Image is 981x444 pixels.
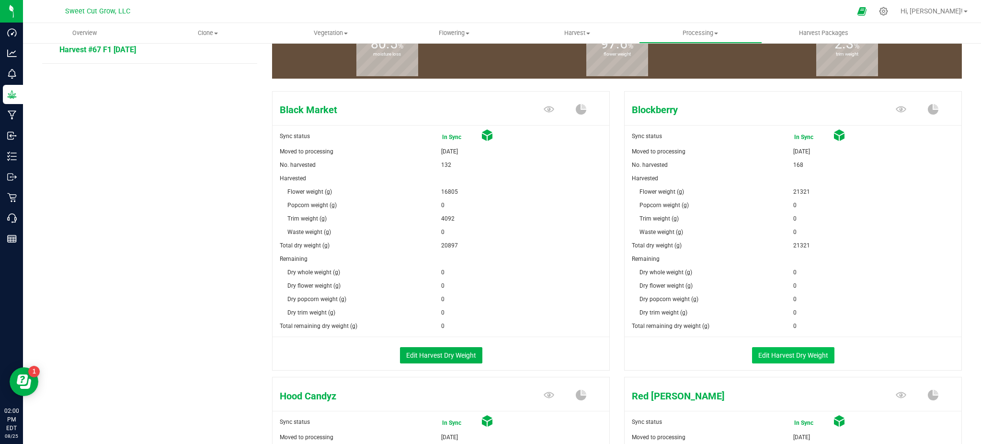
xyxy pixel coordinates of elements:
inline-svg: Monitoring [7,69,17,79]
span: In Sync [794,130,833,144]
span: 0 [441,279,445,292]
span: Cured [481,415,493,431]
inline-svg: Analytics [7,48,17,58]
span: Dry popcorn weight (g) [639,296,698,303]
span: Trim weight (g) [287,215,327,222]
span: 0 [793,199,797,212]
span: Total dry weight (g) [632,242,682,249]
a: Flowering [392,23,515,43]
span: Total remaining dry weight (g) [280,323,357,329]
inline-svg: Outbound [7,172,17,182]
span: Clone [147,29,269,37]
span: 0 [441,306,445,319]
span: Sync status [632,419,662,425]
button: Edit Harvest Dry Weight [400,347,482,363]
span: Dry whole weight (g) [639,269,692,276]
span: 0 [793,306,797,319]
group-info-box: Trim weight % [739,10,955,79]
span: Flower weight (g) [639,188,684,195]
span: No. harvested [280,162,316,168]
span: Cured [481,129,493,145]
a: Vegetation [269,23,392,43]
span: 0 [441,266,445,279]
inline-svg: Inventory [7,152,17,161]
p: 02:00 PM EDT [4,407,19,432]
a: Harvest [516,23,639,43]
span: In Sync [793,129,833,145]
span: Blockberry [625,103,849,117]
span: 16805 [441,185,458,199]
span: Moved to processing [632,434,685,441]
a: Harvest Packages [762,23,885,43]
span: Waste weight (g) [287,229,331,235]
span: 0 [793,212,797,225]
span: 4092 [441,212,455,225]
iframe: Resource center [10,367,38,396]
span: Sync status [280,133,310,140]
span: In Sync [793,415,833,431]
span: In Sync [442,130,480,144]
span: Hood Candyz [273,389,497,403]
span: Dry flower weight (g) [639,282,693,289]
span: In Sync [442,416,480,430]
inline-svg: Inbound [7,131,17,140]
span: 0 [441,319,445,333]
span: Popcorn weight (g) [287,202,337,209]
inline-svg: Reports [7,234,17,244]
span: Red Runtz [625,389,849,403]
span: Dry flower weight (g) [287,282,341,289]
span: In Sync [794,416,833,430]
span: Cured [833,415,845,431]
span: Cured [833,129,845,145]
button: Edit Harvest Dry Weight [752,347,834,363]
span: Sync status [632,133,662,140]
div: Manage settings [878,7,890,16]
span: Dry popcorn weight (g) [287,296,346,303]
span: Harvested [280,175,306,182]
span: Remaining [632,256,660,262]
p: 08/25 [4,432,19,440]
span: [DATE] [793,431,810,444]
inline-svg: Dashboard [7,28,17,37]
span: Dry trim weight (g) [639,309,687,316]
span: Sync status [280,419,310,425]
span: No. harvested [632,162,668,168]
span: Open Ecommerce Menu [851,2,873,21]
span: Harvest #67 F1 [DATE] [59,45,136,54]
inline-svg: Grow [7,90,17,99]
span: Total dry weight (g) [280,242,330,249]
span: Processing [639,29,762,37]
span: Total remaining dry weight (g) [632,323,709,329]
group-info-box: Flower weight % [509,10,725,79]
a: Overview [23,23,146,43]
span: Flowering [393,29,515,37]
span: Dry trim weight (g) [287,309,335,316]
span: Waste weight (g) [639,229,683,235]
span: 21321 [793,239,810,252]
span: Sweet Cut Grow, LLC [65,7,130,15]
span: Flower weight (g) [287,188,332,195]
span: [DATE] [793,145,810,158]
span: Trim weight (g) [639,215,679,222]
span: Hi, [PERSON_NAME]! [901,7,963,15]
span: 0 [441,292,445,306]
span: 0 [793,292,797,306]
span: Moved to processing [280,148,333,155]
span: In Sync [441,415,481,431]
inline-svg: Manufacturing [7,110,17,120]
inline-svg: Call Center [7,213,17,223]
span: Overview [59,29,110,37]
span: 0 [793,266,797,279]
span: [DATE] [441,431,458,444]
span: Popcorn weight (g) [639,202,689,209]
span: 0 [441,225,445,239]
span: 0 [793,279,797,292]
span: [DATE] [441,145,458,158]
span: 0 [441,199,445,212]
span: Dry whole weight (g) [287,269,340,276]
span: Vegetation [270,29,392,37]
span: 20897 [441,239,458,252]
span: 21321 [793,185,810,199]
group-info-box: Moisture loss % [279,10,495,79]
